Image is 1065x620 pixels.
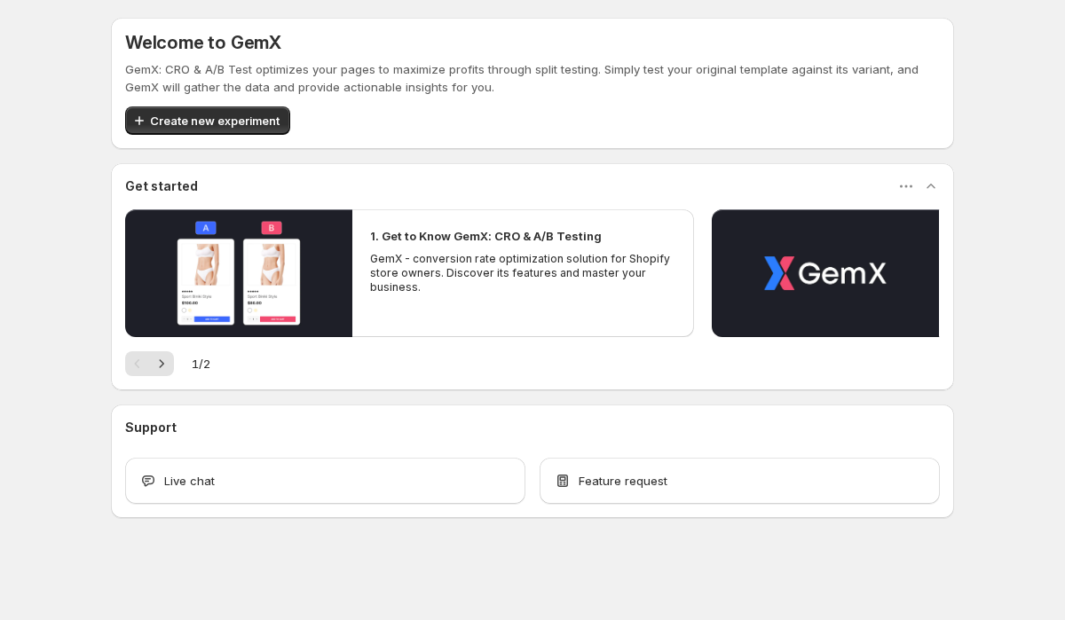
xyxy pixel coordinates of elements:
[370,252,675,294] p: GemX - conversion rate optimization solution for Shopify store owners. Discover its features and ...
[192,355,210,373] span: 1 / 2
[712,209,939,337] button: Play video
[125,419,177,436] h3: Support
[125,60,940,96] p: GemX: CRO & A/B Test optimizes your pages to maximize profits through split testing. Simply test ...
[150,112,280,129] span: Create new experiment
[579,472,667,490] span: Feature request
[125,177,198,195] h3: Get started
[125,351,174,376] nav: Pagination
[125,209,352,337] button: Play video
[125,106,290,135] button: Create new experiment
[370,227,602,245] h2: 1. Get to Know GemX: CRO & A/B Testing
[164,472,215,490] span: Live chat
[149,351,174,376] button: Next
[125,32,281,53] h5: Welcome to GemX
